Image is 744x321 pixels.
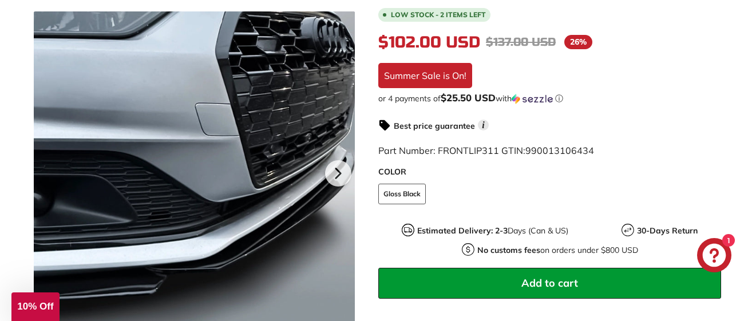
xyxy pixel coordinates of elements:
span: 990013106434 [525,145,594,156]
span: 10% Off [17,301,53,312]
button: Add to cart [378,268,721,299]
div: 10% Off [11,292,60,321]
strong: Best price guarantee [394,121,475,131]
img: Sezzle [512,94,553,104]
span: $137.00 USD [486,35,556,49]
p: on orders under $800 USD [477,244,638,256]
div: or 4 payments of with [378,93,721,104]
span: $102.00 USD [378,33,480,52]
p: Days (Can & US) [417,225,568,237]
span: Add to cart [521,276,578,290]
span: Low stock - 2 items left [391,11,486,18]
div: Summer Sale is On! [378,63,472,88]
label: COLOR [378,166,721,178]
strong: 30-Days Return [637,225,698,236]
span: $25.50 USD [441,92,496,104]
inbox-online-store-chat: Shopify online store chat [694,238,735,275]
span: i [478,120,489,130]
strong: No customs fees [477,245,540,255]
span: Part Number: FRONTLIP311 GTIN: [378,145,594,156]
span: 26% [564,35,592,49]
strong: Estimated Delivery: 2-3 [417,225,508,236]
div: or 4 payments of$25.50 USDwithSezzle Click to learn more about Sezzle [378,93,721,104]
